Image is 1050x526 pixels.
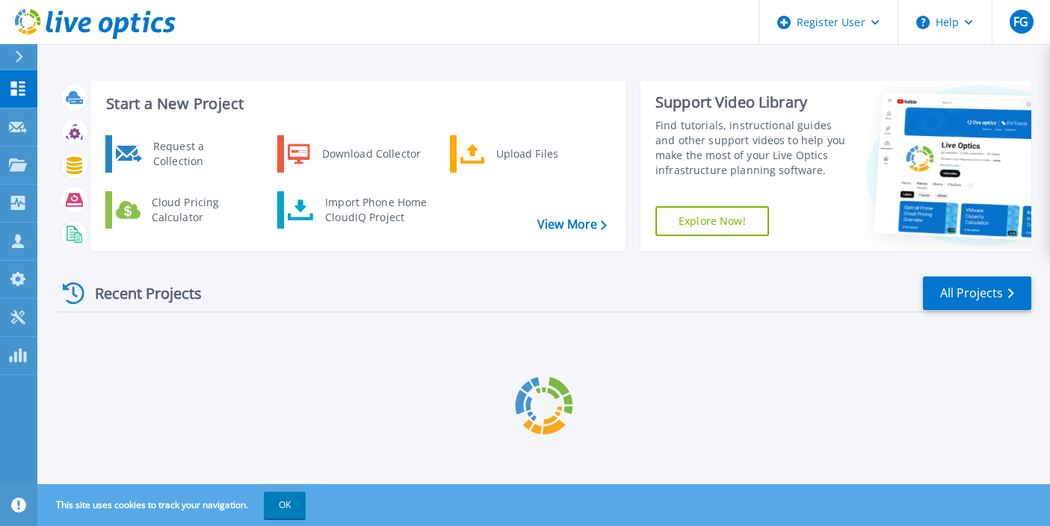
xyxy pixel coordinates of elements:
[655,206,769,236] a: Explore Now!
[315,139,427,169] div: Download Collector
[450,135,603,173] a: Upload Files
[277,135,430,173] a: Download Collector
[264,492,306,519] button: OK
[105,135,259,173] a: Request a Collection
[105,191,259,229] a: Cloud Pricing Calculator
[655,93,850,112] div: Support Video Library
[1013,16,1028,28] span: FG
[655,118,850,178] div: Find tutorials, instructional guides and other support videos to help you make the most of your L...
[58,275,222,312] div: Recent Projects
[144,195,255,225] div: Cloud Pricing Calculator
[106,96,606,112] h3: Start a New Project
[318,195,434,225] div: Import Phone Home CloudIQ Project
[41,492,306,519] span: This site uses cookies to track your navigation.
[537,217,607,232] a: View More
[146,139,255,169] div: Request a Collection
[923,276,1031,310] a: All Projects
[489,139,599,169] div: Upload Files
